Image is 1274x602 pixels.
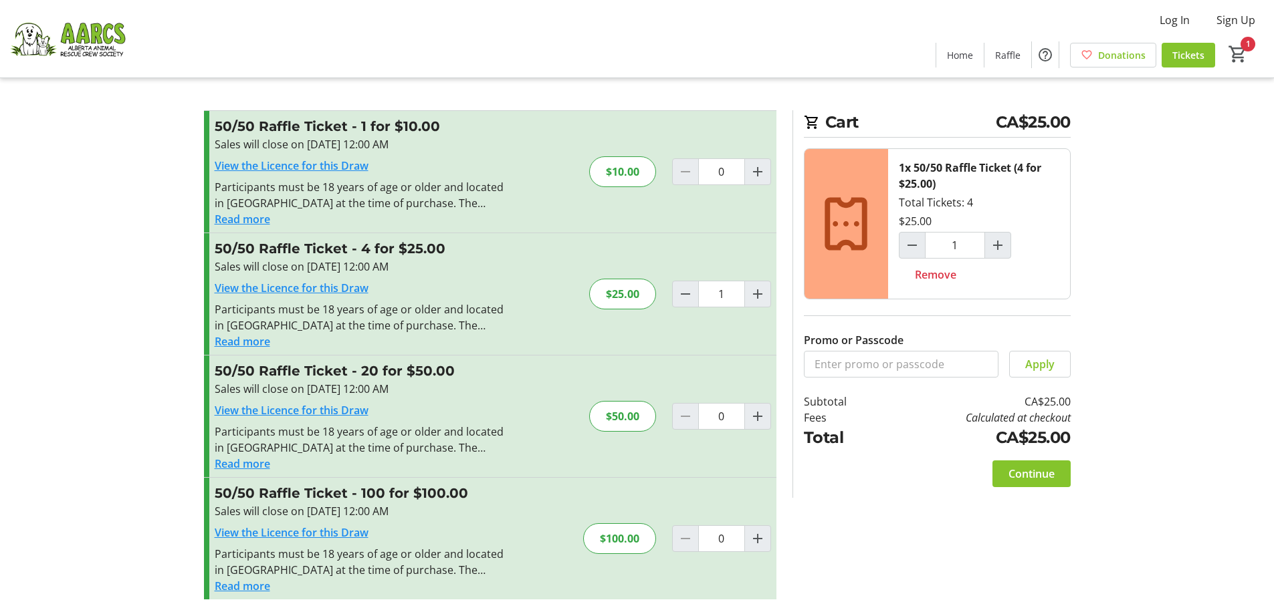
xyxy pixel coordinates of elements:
input: 50/50 Raffle Ticket Quantity [698,158,745,185]
input: 50/50 Raffle Ticket Quantity [698,525,745,552]
div: Participants must be 18 years of age or older and located in [GEOGRAPHIC_DATA] at the time of pur... [215,179,507,211]
a: View the Licence for this Draw [215,158,368,173]
div: Sales will close on [DATE] 12:00 AM [215,503,507,519]
h3: 50/50 Raffle Ticket - 20 for $50.00 [215,361,507,381]
button: Log In [1149,9,1200,31]
div: $10.00 [589,156,656,187]
a: Raffle [984,43,1031,67]
div: $50.00 [589,401,656,432]
td: Total [804,426,881,450]
div: Sales will close on [DATE] 12:00 AM [215,381,507,397]
button: Increment by one [745,281,770,307]
button: Cart [1226,42,1250,66]
span: Sign Up [1216,12,1255,28]
h2: Cart [804,110,1071,138]
div: 1x 50/50 Raffle Ticket (4 for $25.00) [899,160,1059,192]
button: Increment by one [985,233,1011,258]
button: Continue [992,460,1071,487]
button: Read more [215,211,270,227]
span: Remove [915,267,956,283]
span: Log In [1160,12,1190,28]
span: CA$25.00 [996,110,1071,134]
button: Increment by one [745,526,770,551]
input: 50/50 Raffle Ticket Quantity [698,281,745,307]
a: Donations [1070,43,1156,67]
a: View the Licence for this Draw [215,403,368,418]
div: $25.00 [899,213,932,229]
div: Total Tickets: 4 [888,149,1070,299]
a: Home [936,43,984,67]
button: Remove [899,261,972,288]
div: $25.00 [589,279,656,309]
div: Sales will close on [DATE] 12:00 AM [215,136,507,152]
button: Increment by one [745,404,770,429]
button: Apply [1009,351,1071,378]
button: Decrement by one [673,281,698,307]
h3: 50/50 Raffle Ticket - 100 for $100.00 [215,483,507,503]
button: Read more [215,333,270,349]
div: Participants must be 18 years of age or older and located in [GEOGRAPHIC_DATA] at the time of pur... [215,546,507,578]
span: Home [947,48,973,62]
button: Help [1032,41,1059,68]
div: Sales will close on [DATE] 12:00 AM [215,259,507,275]
div: Participants must be 18 years of age or older and located in [GEOGRAPHIC_DATA] at the time of pur... [215,301,507,333]
span: Donations [1098,48,1146,62]
div: Participants must be 18 years of age or older and located in [GEOGRAPHIC_DATA] at the time of pur... [215,424,507,456]
td: Fees [804,410,881,426]
a: Tickets [1162,43,1215,67]
span: Apply [1025,356,1055,372]
a: View the Licence for this Draw [215,525,368,540]
span: Continue [1008,466,1055,482]
button: Sign Up [1206,9,1266,31]
td: Calculated at checkout [881,410,1070,426]
input: Enter promo or passcode [804,351,998,378]
span: Tickets [1172,48,1204,62]
td: Subtotal [804,394,881,410]
a: View the Licence for this Draw [215,281,368,295]
h3: 50/50 Raffle Ticket - 1 for $10.00 [215,116,507,136]
span: Raffle [995,48,1021,62]
img: Alberta Animal Rescue Crew Society's Logo [8,5,127,72]
h3: 50/50 Raffle Ticket - 4 for $25.00 [215,239,507,259]
div: $100.00 [583,523,656,554]
label: Promo or Passcode [804,332,904,348]
button: Read more [215,456,270,472]
button: Read more [215,578,270,594]
td: CA$25.00 [881,394,1070,410]
button: Decrement by one [899,233,925,258]
button: Increment by one [745,159,770,184]
td: CA$25.00 [881,426,1070,450]
input: 50/50 Raffle Ticket Quantity [698,403,745,430]
input: 50/50 Raffle Ticket (4 for $25.00) Quantity [925,232,985,259]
